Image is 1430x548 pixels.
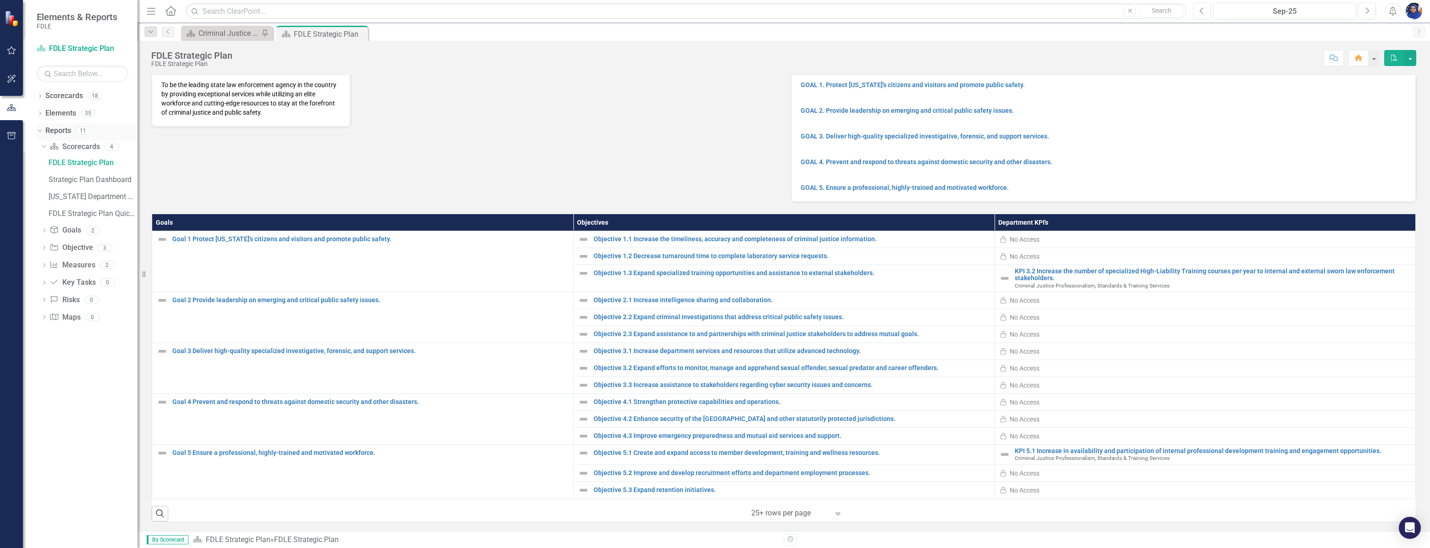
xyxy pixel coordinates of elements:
a: GOAL 4. Prevent and respond to threats against domestic security and other disasters. [801,158,1052,166]
a: Objective [49,243,93,253]
td: Double-Click to Edit Right Click for Context Menu [995,444,1416,465]
a: FDLE Strategic Plan [46,155,137,170]
a: Goal 3 Deliver high-quality specialized investigative, forensic, and support services. [172,348,568,354]
div: FDLE Strategic Plan [274,535,339,544]
div: FDLE Strategic Plan [294,28,366,40]
a: KPI 5.1 Increase in availability and participation of internal professional development training ... [1015,448,1411,454]
div: [US_STATE] Department Of Law Enforcement Strategic Plan [49,193,137,201]
div: » [193,535,777,545]
a: Objective 5.1 Create and expand access to member development, training and wellness resources. [594,449,990,456]
a: Goal 2 Provide leadership on emerging and critical public safety issues. [172,297,568,304]
div: FDLE Strategic Plan [151,50,232,61]
a: FDLE Strategic Plan [206,535,270,544]
img: Not Defined [578,431,589,442]
div: FDLE Strategic Plan Quick View Charts [49,210,137,218]
a: FDLE Strategic Plan Quick View Charts [46,206,137,221]
img: Not Defined [578,268,589,279]
img: Not Defined [578,397,589,408]
img: Not Defined [999,273,1010,284]
div: No Access [1010,486,1039,495]
a: Objective 5.2 Improve and develop recruitment efforts and department employment processes. [594,470,990,476]
img: Not Defined [578,251,589,262]
span: By Scorecard [147,535,188,544]
div: FDLE Strategic Plan [49,159,137,167]
a: Objective 4.2 Enhance security of the [GEOGRAPHIC_DATA] and other statutorily protected jurisdict... [594,415,990,422]
a: [US_STATE] Department Of Law Enforcement Strategic Plan [46,189,137,204]
a: Measures [49,260,95,271]
img: Not Defined [157,448,168,459]
div: Strategic Plan Dashboard [49,176,137,184]
input: Search Below... [37,66,128,82]
img: Not Defined [578,346,589,357]
div: No Access [1010,296,1039,305]
a: Objective 3.2 Expand efforts to monitor, manage and apprehend sexual offender, sexual predator an... [594,365,990,371]
div: No Access [1010,235,1039,244]
span: Criminal Justice Professionalism, Standards & Training Services [1015,282,1170,289]
a: Objective 3.1 Increase department services and resources that utilize advanced technology. [594,348,990,354]
img: Not Defined [157,234,168,245]
img: Not Defined [578,363,589,374]
a: GOAL 5. Ensure a professional, highly-trained and motivated workforce. [801,184,1009,191]
a: Key Tasks [49,277,95,288]
div: No Access [1010,364,1039,373]
a: Scorecards [45,91,83,101]
a: Objective 2.2 Expand criminal investigations that address critical public safety issues. [594,314,990,321]
img: Not Defined [578,380,589,391]
div: No Access [1010,330,1039,339]
img: Not Defined [157,346,168,357]
span: Elements & Reports [37,11,117,22]
img: Somi Akter [1406,3,1422,19]
a: Objective 1.3 Expand specialized training opportunities and assistance to external stakeholders. [594,270,990,277]
a: Scorecards [49,142,99,152]
div: FDLE Strategic Plan [151,61,232,67]
a: KPI 3.2 Increase the number of specialized High-Liability Training courses per year to internal a... [1015,268,1411,282]
div: No Access [1010,432,1039,441]
div: Criminal Justice Professionalism, Standards & Training Services Landing Page [198,28,259,39]
div: 2 [86,227,100,234]
div: No Access [1010,252,1039,261]
a: Goal 4 Prevent and respond to threats against domestic security and other disasters. [172,399,568,405]
img: Not Defined [578,468,589,479]
a: GOAL 3. Deliver high-quality specialized investigative, forensic, and support services. [801,133,1049,140]
div: 0 [100,279,115,287]
img: Not Defined [578,312,589,323]
div: No Access [1010,347,1039,356]
input: Search ClearPoint... [186,3,1187,19]
div: 18 [88,92,102,100]
img: Not Defined [578,485,589,496]
strong: GOAL 2. Provide leadership on emerging and critical public safety issues. [801,107,1014,114]
a: FDLE Strategic Plan [37,44,128,54]
a: Goal 1 Protect [US_STATE]'s citizens and visitors and promote public safety. [172,236,568,243]
div: No Access [1010,381,1039,390]
a: Risks [49,295,79,305]
div: 4 [104,143,119,150]
a: Objective 1.1 Increase the timeliness, accuracy and completeness of criminal justice information. [594,236,990,243]
small: FDLE [37,22,117,30]
div: 3 [98,244,112,252]
a: Objective 2.1 Increase intelligence sharing and collaboration. [594,297,990,304]
a: GOAL 1. Protect [US_STATE]'s citizens and visitors and promote public safety. [801,81,1025,89]
a: Criminal Justice Professionalism, Standards & Training Services Landing Page [183,28,259,39]
img: Not Defined [578,448,589,459]
button: Search [1138,5,1184,17]
img: Not Defined [999,449,1010,460]
img: Not Defined [578,295,589,306]
img: Not Defined [578,329,589,340]
span: Criminal Justice Professionalism, Standards & Training Services [1015,455,1170,461]
div: Open Intercom Messenger [1399,517,1421,539]
a: Elements [45,108,76,119]
a: Strategic Plan Dashboard [46,172,137,187]
div: 0 [84,296,99,304]
img: ClearPoint Strategy [5,11,21,27]
div: 11 [76,127,90,134]
a: Objective 2.3 Expand assistance to and partnerships with criminal justice stakeholders to address... [594,331,990,338]
a: Objective 3.3 Increase assistance to stakeholders regarding cyber security issues and concerns. [594,382,990,388]
div: No Access [1010,415,1039,424]
div: No Access [1010,398,1039,407]
a: Objective 4.3 Improve emergency preparedness and mutual aid services and support. [594,432,990,439]
td: Double-Click to Edit Right Click for Context Menu [995,265,1416,292]
a: Reports [45,126,71,136]
a: Goal 5 Ensure a professional, highly-trained and motivated workforce. [172,449,568,456]
img: Not Defined [157,397,168,408]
